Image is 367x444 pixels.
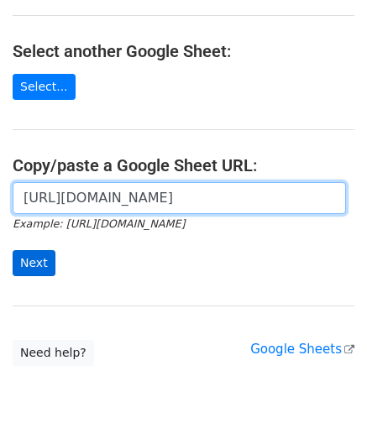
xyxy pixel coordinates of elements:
input: Paste your Google Sheet URL here [13,182,346,214]
h4: Copy/paste a Google Sheet URL: [13,155,354,175]
a: Need help? [13,340,94,366]
a: Google Sheets [250,342,354,357]
h4: Select another Google Sheet: [13,41,354,61]
small: Example: [URL][DOMAIN_NAME] [13,217,185,230]
input: Next [13,250,55,276]
iframe: Chat Widget [283,363,367,444]
a: Select... [13,74,76,100]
